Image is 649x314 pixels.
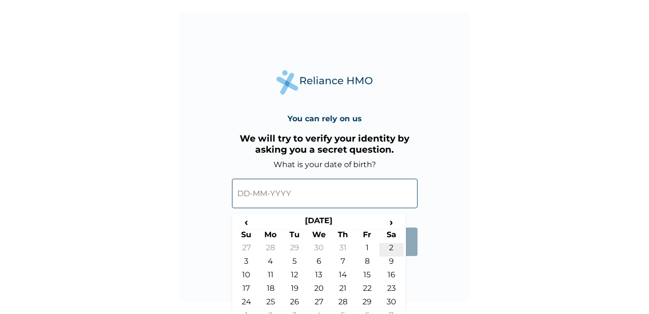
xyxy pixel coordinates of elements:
td: 23 [379,284,404,297]
th: [DATE] [259,216,379,229]
td: 16 [379,270,404,284]
th: Sa [379,229,404,243]
td: 7 [331,257,355,270]
label: What is your date of birth? [274,160,376,169]
td: 6 [307,257,331,270]
h3: We will try to verify your identity by asking you a secret question. [232,133,418,155]
td: 18 [259,284,283,297]
td: 25 [259,297,283,311]
td: 9 [379,257,404,270]
span: › [379,216,404,228]
td: 27 [234,243,259,257]
td: 30 [307,243,331,257]
td: 24 [234,297,259,311]
td: 11 [259,270,283,284]
td: 5 [283,257,307,270]
td: 19 [283,284,307,297]
td: 31 [331,243,355,257]
th: Fr [355,229,379,243]
td: 2 [379,243,404,257]
td: 26 [283,297,307,311]
th: Th [331,229,355,243]
td: 3 [234,257,259,270]
td: 12 [283,270,307,284]
td: 28 [259,243,283,257]
td: 29 [283,243,307,257]
td: 1 [355,243,379,257]
td: 13 [307,270,331,284]
td: 27 [307,297,331,311]
h4: You can rely on us [288,114,362,123]
td: 30 [379,297,404,311]
th: Mo [259,229,283,243]
td: 4 [259,257,283,270]
th: Tu [283,229,307,243]
td: 14 [331,270,355,284]
td: 21 [331,284,355,297]
input: DD-MM-YYYY [232,179,418,208]
th: Su [234,229,259,243]
span: ‹ [234,216,259,228]
td: 17 [234,284,259,297]
td: 10 [234,270,259,284]
td: 22 [355,284,379,297]
td: 15 [355,270,379,284]
td: 29 [355,297,379,311]
td: 20 [307,284,331,297]
td: 8 [355,257,379,270]
img: Reliance Health's Logo [276,70,373,95]
td: 28 [331,297,355,311]
th: We [307,229,331,243]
